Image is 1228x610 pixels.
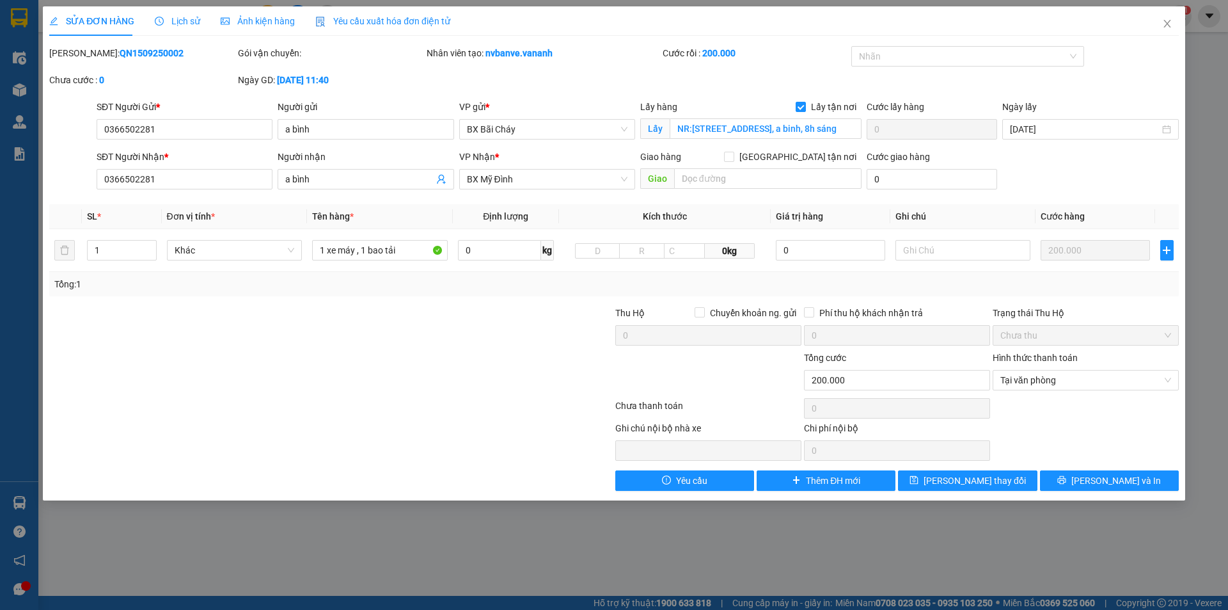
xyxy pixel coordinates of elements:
[1010,122,1159,136] input: Ngày lấy
[238,46,424,60] div: Gói vận chuyển:
[924,474,1026,488] span: [PERSON_NAME] thay đổi
[806,474,860,488] span: Thêm ĐH mới
[575,243,620,259] input: D
[804,421,990,440] div: Chi phí nội bộ
[640,102,677,112] span: Lấy hàng
[54,277,474,291] div: Tổng: 1
[1000,371,1171,390] span: Tại văn phòng
[895,240,1031,261] input: Ghi Chú
[702,48,736,58] b: 200.000
[993,306,1179,320] div: Trạng thái Thu Hộ
[814,306,928,320] span: Phí thu hộ khách nhận trả
[49,16,134,26] span: SỬA ĐƠN HÀNG
[776,211,823,221] span: Giá trị hàng
[277,75,329,85] b: [DATE] 11:40
[120,48,184,58] b: QN1509250002
[640,168,674,189] span: Giao
[1000,326,1171,345] span: Chưa thu
[97,100,272,114] div: SĐT Người Gửi
[54,240,75,261] button: delete
[155,16,200,26] span: Lịch sử
[705,306,801,320] span: Chuyển khoản ng. gửi
[49,17,58,26] span: edit
[1040,470,1179,491] button: printer[PERSON_NAME] và In
[278,150,453,164] div: Người nhận
[640,118,670,139] span: Lấy
[315,17,326,27] img: icon
[436,174,446,184] span: user-add
[1041,240,1149,261] input: 0
[175,241,295,260] span: Khác
[427,46,660,60] div: Nhân viên tạo:
[662,476,671,486] span: exclamation-circle
[867,152,930,162] label: Cước giao hàng
[221,17,230,26] span: picture
[615,308,645,318] span: Thu Hộ
[483,211,528,221] span: Định lượng
[485,48,553,58] b: nvbanve.vananh
[238,73,424,87] div: Ngày GD:
[97,150,272,164] div: SĐT Người Nhận
[467,120,627,139] span: BX Bãi Cháy
[99,75,104,85] b: 0
[312,240,448,261] input: VD: Bàn, Ghế
[614,399,803,421] div: Chưa thanh toán
[757,470,895,491] button: plusThêm ĐH mới
[804,353,846,363] span: Tổng cước
[663,46,849,60] div: Cước rồi :
[312,211,354,221] span: Tên hàng
[1041,211,1085,221] span: Cước hàng
[167,211,215,221] span: Đơn vị tính
[459,100,635,114] div: VP gửi
[890,204,1036,229] th: Ghi chú
[1002,102,1037,112] label: Ngày lấy
[993,353,1078,363] label: Hình thức thanh toán
[674,168,862,189] input: Dọc đường
[705,243,755,259] span: 0kg
[278,100,453,114] div: Người gửi
[315,16,450,26] span: Yêu cầu xuất hóa đơn điện tử
[615,470,754,491] button: exclamation-circleYêu cầu
[155,17,164,26] span: clock-circle
[664,243,705,259] input: C
[49,73,235,87] div: Chưa cước :
[640,152,681,162] span: Giao hàng
[670,118,862,139] input: Lấy tận nơi
[619,243,665,259] input: R
[643,211,687,221] span: Kích thước
[867,169,997,189] input: Cước giao hàng
[1071,474,1161,488] span: [PERSON_NAME] và In
[467,170,627,189] span: BX Mỹ Đình
[221,16,295,26] span: Ảnh kiện hàng
[867,119,997,140] input: Cước lấy hàng
[867,102,924,112] label: Cước lấy hàng
[898,470,1037,491] button: save[PERSON_NAME] thay đổi
[734,150,862,164] span: [GEOGRAPHIC_DATA] tận nơi
[87,211,97,221] span: SL
[909,476,918,486] span: save
[1161,245,1173,255] span: plus
[459,152,495,162] span: VP Nhận
[1160,240,1174,261] button: plus
[1057,476,1066,486] span: printer
[1149,6,1185,42] button: Close
[792,476,801,486] span: plus
[806,100,862,114] span: Lấy tận nơi
[676,474,707,488] span: Yêu cầu
[615,421,801,440] div: Ghi chú nội bộ nhà xe
[1162,19,1172,29] span: close
[49,46,235,60] div: [PERSON_NAME]:
[541,240,554,261] span: kg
